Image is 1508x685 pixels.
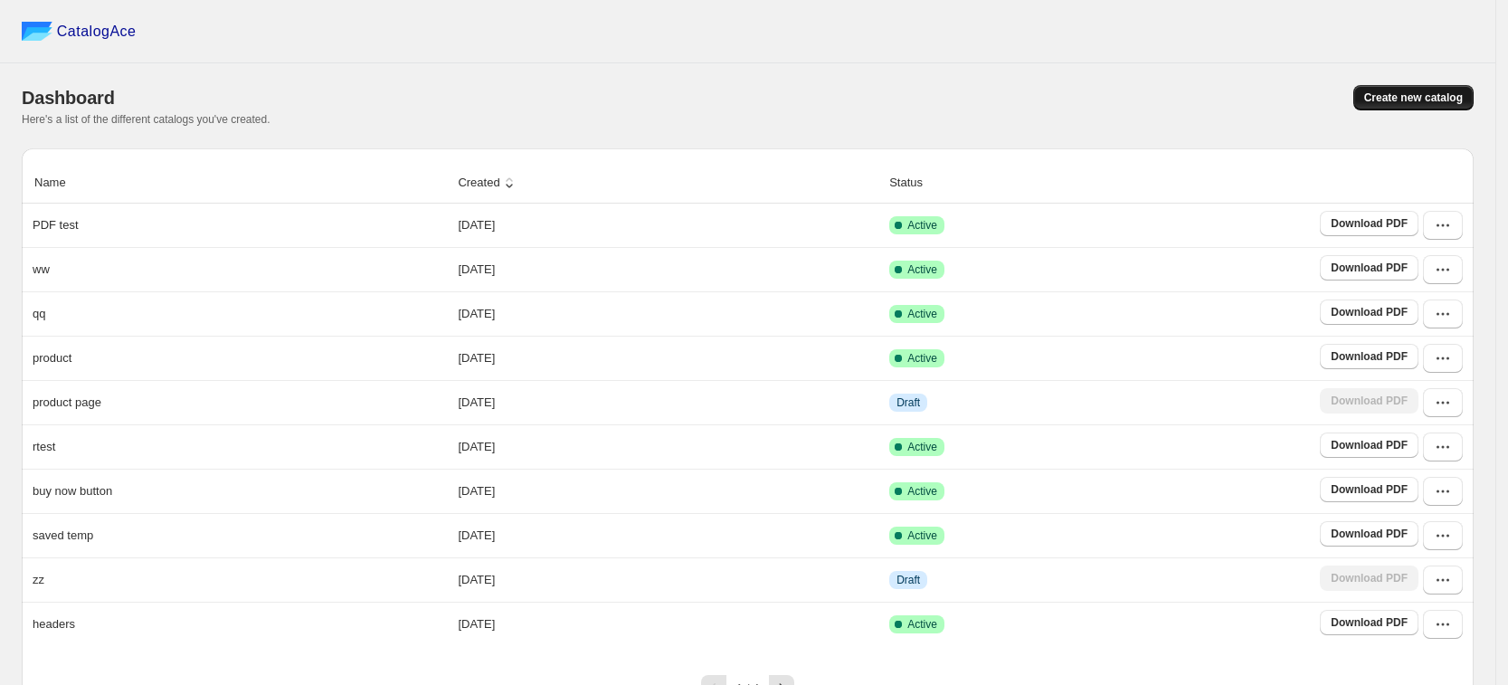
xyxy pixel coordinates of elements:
a: Download PDF [1320,433,1418,458]
span: Download PDF [1331,615,1408,630]
a: Download PDF [1320,211,1418,236]
p: rtest [33,438,55,456]
td: [DATE] [452,247,884,291]
a: Download PDF [1320,255,1418,281]
a: Download PDF [1320,300,1418,325]
span: Draft [896,573,920,587]
p: product [33,349,71,367]
span: Active [907,307,937,321]
span: Dashboard [22,88,115,108]
p: buy now button [33,482,112,500]
span: Download PDF [1331,349,1408,364]
img: catalog ace [22,22,52,41]
span: Download PDF [1331,216,1408,231]
span: Active [907,528,937,543]
td: [DATE] [452,204,884,247]
a: Download PDF [1320,610,1418,635]
p: ww [33,261,50,279]
p: saved temp [33,527,93,545]
span: Active [907,351,937,366]
span: Download PDF [1331,482,1408,497]
p: PDF test [33,216,79,234]
a: Download PDF [1320,477,1418,502]
span: Active [907,617,937,632]
td: [DATE] [452,336,884,380]
p: zz [33,571,44,589]
button: Name [32,166,87,200]
button: Status [887,166,944,200]
td: [DATE] [452,602,884,646]
span: Download PDF [1331,438,1408,452]
span: Create new catalog [1364,90,1463,105]
span: Download PDF [1331,261,1408,275]
span: Download PDF [1331,305,1408,319]
p: product page [33,394,101,412]
span: Active [907,484,937,499]
td: [DATE] [452,291,884,336]
a: Download PDF [1320,344,1418,369]
td: [DATE] [452,469,884,513]
span: CatalogAce [57,23,137,41]
p: headers [33,615,75,633]
span: Download PDF [1331,527,1408,541]
span: Draft [896,395,920,410]
td: [DATE] [452,513,884,557]
p: qq [33,305,45,323]
td: [DATE] [452,424,884,469]
span: Active [907,262,937,277]
td: [DATE] [452,557,884,602]
a: Download PDF [1320,521,1418,547]
span: Active [907,218,937,233]
td: [DATE] [452,380,884,424]
span: Active [907,440,937,454]
button: Create new catalog [1353,85,1474,110]
span: Here's a list of the different catalogs you've created. [22,113,270,126]
button: Created [455,166,520,200]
